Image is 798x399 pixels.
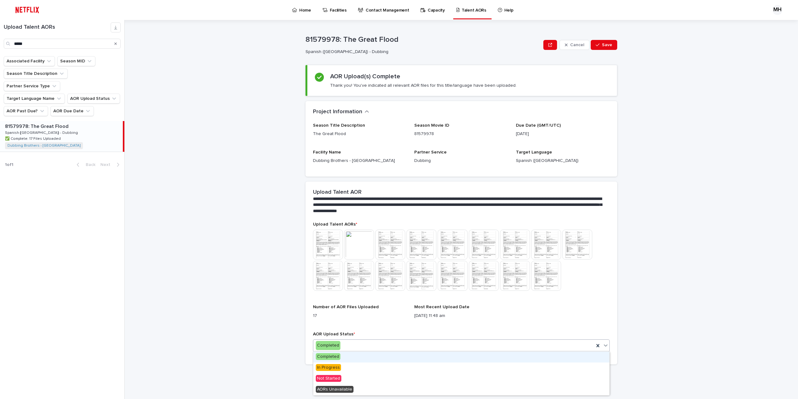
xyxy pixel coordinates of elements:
span: Season Movie ID [414,123,449,128]
button: Back [72,162,98,168]
img: ifQbXi3ZQGMSEF7WDB7W [12,4,42,16]
span: Next [100,163,114,167]
button: AOR Due Date [50,106,94,116]
div: Completed [316,341,340,350]
span: In Progress [316,364,341,371]
h2: AOR Upload(s) Complete [330,73,400,80]
p: 81579978 [414,131,508,137]
button: Project Information [313,109,369,115]
div: Not Started [313,373,609,384]
input: Search [4,39,121,49]
p: Spanish ([GEOGRAPHIC_DATA]) - Dubbing [305,49,538,55]
p: Spanish ([GEOGRAPHIC_DATA]) [516,158,610,164]
span: Due Date (GMT/UTC) [516,123,561,128]
p: 17 [313,313,407,319]
button: Target Language Name [4,94,65,104]
button: Next [98,162,124,168]
button: Partner Service Type [4,81,60,91]
div: MH [772,5,782,15]
h2: Project Information [313,109,362,115]
span: Completed [316,353,340,360]
a: Dubbing Brothers - [GEOGRAPHIC_DATA] [7,144,80,148]
span: Upload Talent AORs [313,222,357,226]
span: Number of AOR Files Uploaded [313,305,379,309]
span: Not Started [316,375,341,382]
button: Save [591,40,617,50]
p: [DATE] 11:48 am [414,313,508,319]
div: AORs Unavailable [313,384,609,395]
span: Facility Name [313,150,341,154]
span: Partner Service [414,150,447,154]
span: AOR Upload Status [313,332,355,336]
div: Completed [313,352,609,363]
h1: Upload Talent AORs [4,24,111,31]
span: Target Language [516,150,552,154]
button: Season Title Description [4,69,68,79]
button: Associated Facility [4,56,55,66]
span: Cancel [570,43,584,47]
p: Spanish ([GEOGRAPHIC_DATA]) - Dubbing [5,129,79,135]
p: Dubbing Brothers - [GEOGRAPHIC_DATA] [313,158,407,164]
span: Season Title Description [313,123,365,128]
span: Back [82,163,95,167]
p: ✅ Complete: 17 Files Uploaded [5,135,62,141]
p: 81579978: The Great Flood [305,35,541,44]
button: Season MID [57,56,95,66]
p: Dubbing [414,158,508,164]
p: [DATE] [516,131,610,137]
button: AOR Upload Status [67,94,120,104]
button: AOR Past Due? [4,106,48,116]
span: AORs Unavailable [316,386,353,393]
h2: Upload Talent AOR [313,189,362,196]
span: Save [602,43,612,47]
span: Most Recent Upload Date [414,305,469,309]
div: In Progress [313,363,609,373]
p: 81579978: The Great Flood [5,122,70,129]
button: Cancel [560,40,589,50]
p: The Great Flood [313,131,407,137]
p: Thank you! You've indicated all relevant AOR files for this title/language have been uploaded. [330,83,517,88]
